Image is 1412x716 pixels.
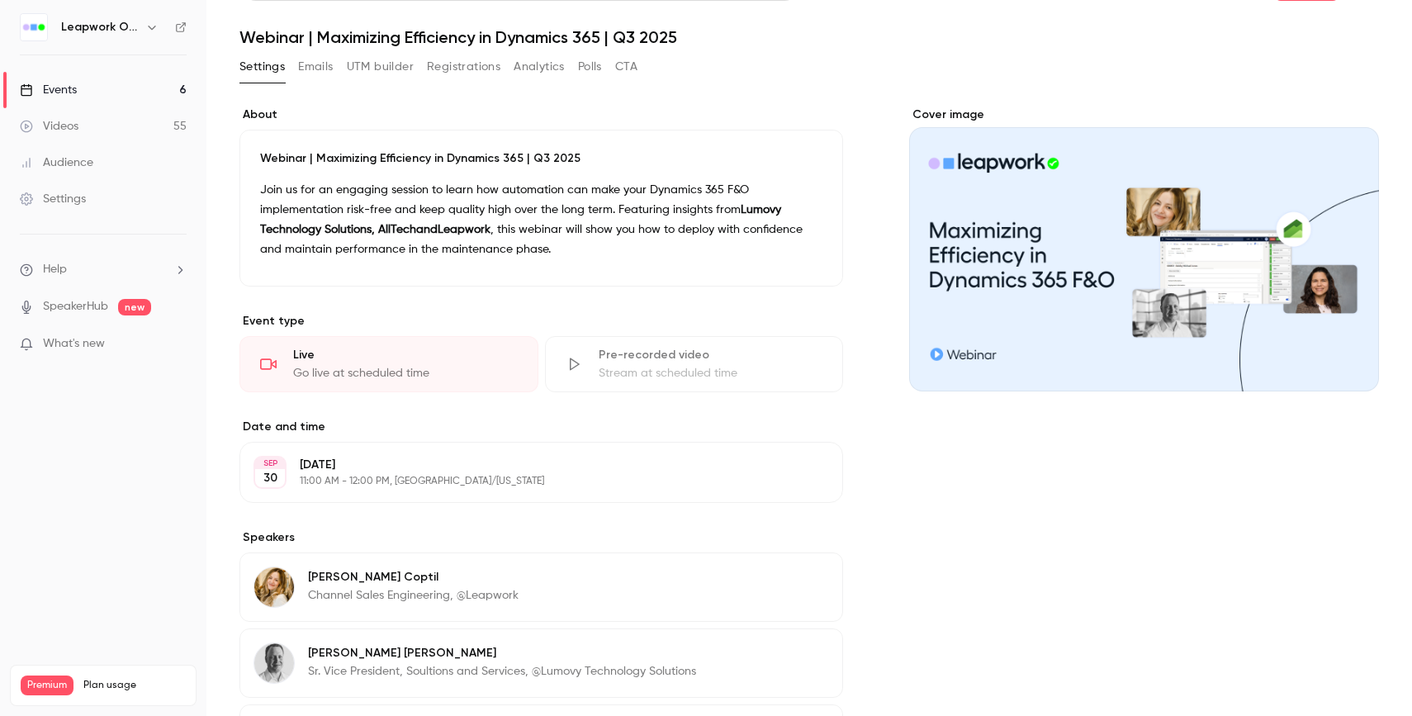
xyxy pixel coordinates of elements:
span: What's new [43,335,105,353]
iframe: Noticeable Trigger [167,337,187,352]
h6: Leapwork Online Event [61,19,139,36]
label: Speakers [239,529,843,546]
button: Polls [578,54,602,80]
div: Videos [20,118,78,135]
h1: Webinar | Maximizing Efficiency in Dynamics 365 | Q3 2025 [239,27,1379,47]
div: Alex Coptil[PERSON_NAME] CoptilChannel Sales Engineering, @Leapwork [239,552,843,622]
label: Date and time [239,419,843,435]
label: About [239,107,843,123]
p: [PERSON_NAME] Coptil [308,569,519,586]
p: Webinar | Maximizing Efficiency in Dynamics 365 | Q3 2025 [260,150,822,167]
button: UTM builder [347,54,414,80]
img: Andrew Alpert [254,643,294,683]
span: new [118,299,151,315]
button: Registrations [427,54,500,80]
button: Emails [298,54,333,80]
section: Cover image [909,107,1379,391]
p: Event type [239,313,843,330]
span: Plan usage [83,679,186,692]
button: Settings [239,54,285,80]
li: help-dropdown-opener [20,261,187,278]
strong: and [416,224,438,235]
div: Stream at scheduled time [599,365,823,382]
a: SpeakerHub [43,298,108,315]
p: Join us for an engaging session to learn how automation can make your Dynamics 365 F&O implementa... [260,180,822,259]
p: Sr. Vice President, Soultions and Services, @Lumovy Technology Solutions [308,663,696,680]
span: Help [43,261,67,278]
div: LiveGo live at scheduled time [239,336,538,392]
div: Pre-recorded video [599,347,823,363]
p: Channel Sales Engineering, @Leapwork [308,587,519,604]
img: Leapwork Online Event [21,14,47,40]
div: Pre-recorded videoStream at scheduled time [545,336,844,392]
div: Andrew Alpert[PERSON_NAME] [PERSON_NAME]Sr. Vice President, Soultions and Services, @Lumovy Techn... [239,628,843,698]
div: Events [20,82,77,98]
img: Alex Coptil [254,567,294,607]
p: 11:00 AM - 12:00 PM, [GEOGRAPHIC_DATA]/[US_STATE] [300,475,756,488]
div: Live [293,347,518,363]
button: CTA [615,54,637,80]
span: Premium [21,676,73,695]
div: SEP [255,458,285,469]
p: 30 [263,470,277,486]
p: [DATE] [300,457,756,473]
div: Go live at scheduled time [293,365,518,382]
button: Analytics [514,54,565,80]
div: Audience [20,154,93,171]
div: Settings [20,191,86,207]
label: Cover image [909,107,1379,123]
p: [PERSON_NAME] [PERSON_NAME] [308,645,696,661]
